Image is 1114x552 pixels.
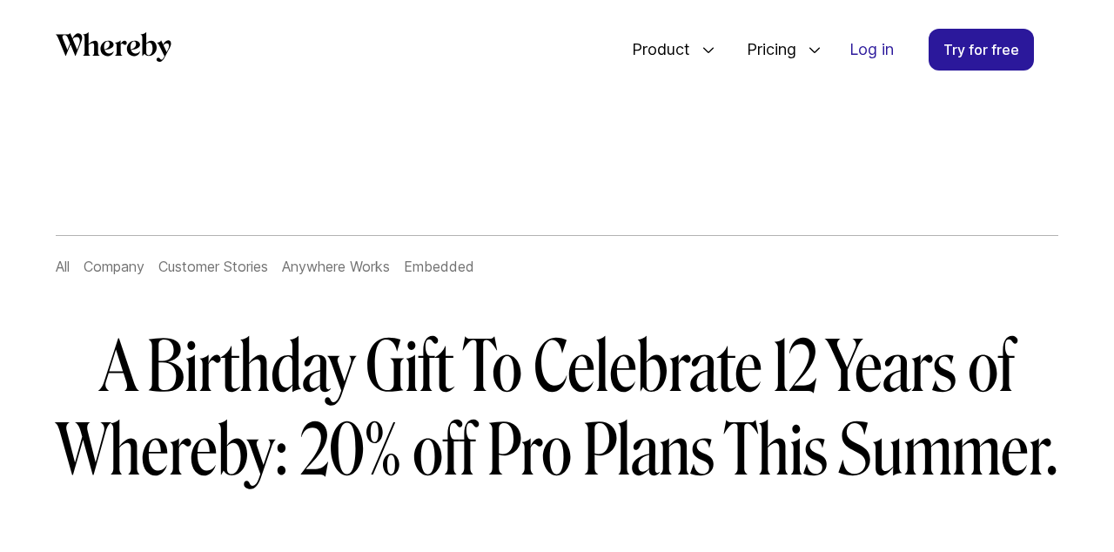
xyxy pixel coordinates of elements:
[729,21,801,78] span: Pricing
[404,258,474,275] a: Embedded
[158,258,268,275] a: Customer Stories
[282,258,390,275] a: Anywhere Works
[56,32,171,62] svg: Whereby
[56,32,171,68] a: Whereby
[56,326,1058,493] h1: A Birthday Gift To Celebrate 12 Years of Whereby: 20% off Pro Plans This Summer.
[929,29,1034,71] a: Try for free
[614,21,695,78] span: Product
[56,258,70,275] a: All
[84,258,144,275] a: Company
[835,30,908,70] a: Log in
